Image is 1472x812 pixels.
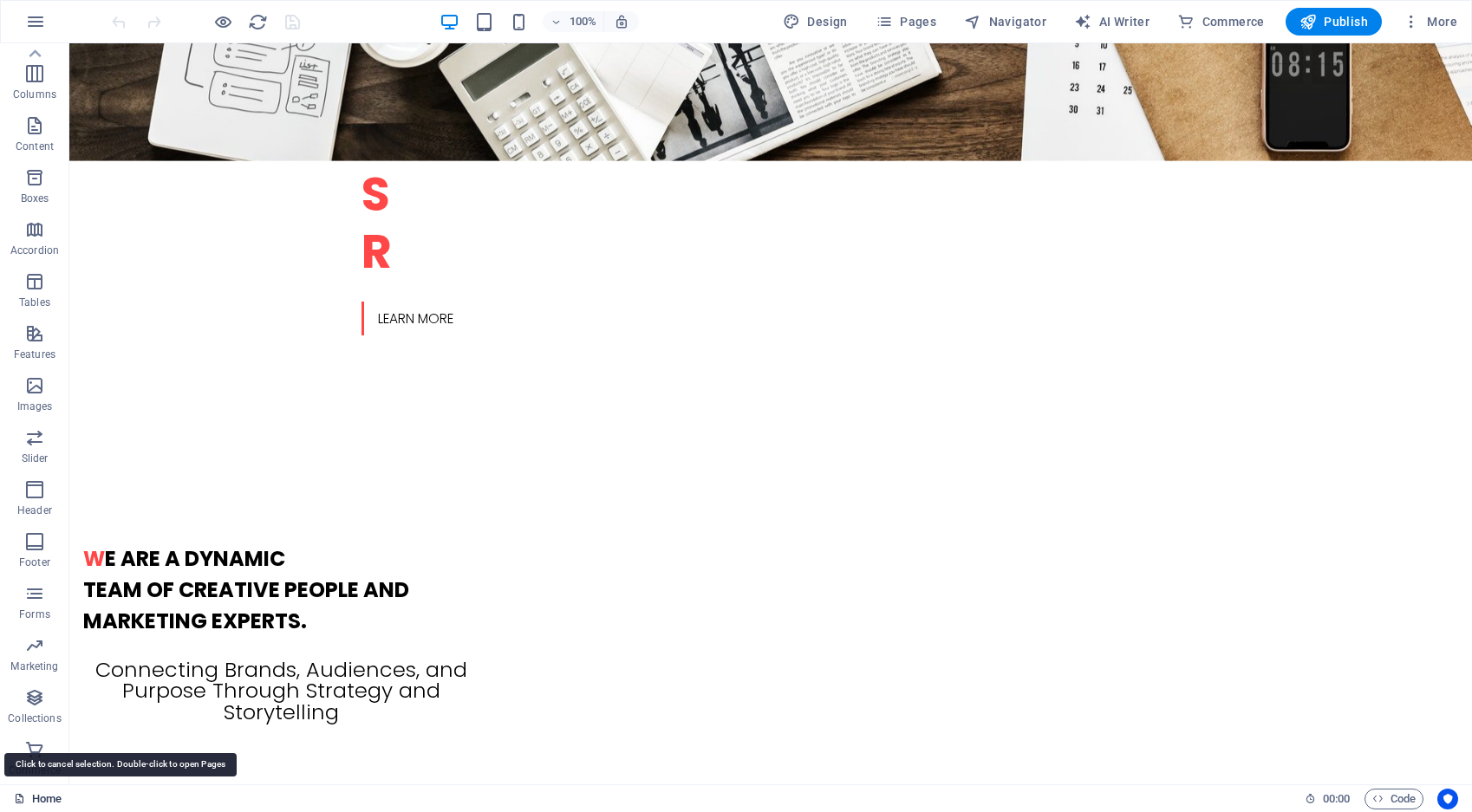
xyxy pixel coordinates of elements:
button: Code [1365,789,1423,809]
p: Columns [13,88,56,101]
p: Footer [19,555,50,569]
p: Accordion [10,244,59,257]
a: Home [14,789,62,809]
p: Slider [22,451,49,465]
span: More [1403,13,1457,30]
p: Tables [19,296,50,309]
span: Code [1372,789,1416,809]
p: Marketing [10,659,58,673]
p: Features [14,348,55,361]
iframe: To enrich screen reader interactions, please activate Accessibility in Grammarly extension settings [69,43,1472,784]
p: Collections [8,711,61,725]
span: 00 00 [1323,789,1350,809]
p: Images [17,400,53,413]
button: More [1396,8,1464,36]
p: Forms [19,607,50,621]
p: Content [16,140,54,153]
p: Boxes [21,192,49,205]
button: Usercentrics [1437,789,1458,809]
span: : [1335,792,1338,805]
p: Commerce [9,763,61,777]
h6: Session time [1305,789,1351,809]
p: Header [17,503,52,517]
